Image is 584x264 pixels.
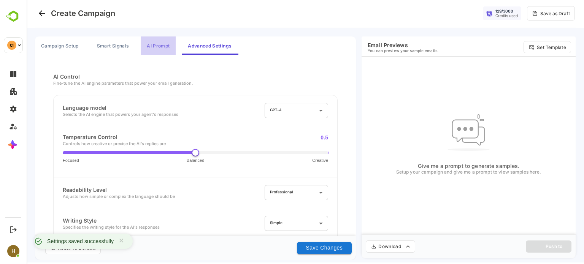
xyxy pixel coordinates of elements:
[87,235,103,250] button: close
[339,242,389,254] button: Download
[238,216,302,234] div: Simple
[36,106,152,112] div: Language model
[497,43,544,55] button: Set Template
[64,38,108,56] button: Smart Signals
[469,15,491,19] div: Credits used
[8,38,329,56] div: campaign tabs
[155,38,211,56] button: Advanced Settings
[294,135,302,143] p: 0.5
[370,171,515,177] p: Setup your campaign and give me a prompt to view samples here.
[510,46,539,52] p: Set Template
[4,9,23,24] img: BambooboxLogoMark.f1c84d78b4c51b1a7b5f700c9845e183.svg
[24,10,89,19] h4: Create Campaign
[8,38,58,56] button: Campaign Setup
[500,8,548,22] button: Save as Draft
[514,12,543,18] div: Save as Draft
[7,245,19,257] div: H
[270,243,325,256] button: Save Changes
[36,226,133,231] div: Specifies the writing style for the AI's responses
[238,185,302,203] div: Professional
[341,50,412,54] p: You can preview your sample emails.
[9,9,21,21] button: Go back
[469,10,487,15] div: 129 / 3000
[36,142,139,148] div: Controls how creative or precise the AI's replies are
[27,75,311,81] div: AI Control
[27,82,311,87] div: Fine-tune the AI engine parameters that power your email generation.
[370,164,515,171] p: Give me a prompt to generate samples.
[36,219,133,225] div: Writing Style
[160,159,178,165] span: Balanced
[238,103,302,121] div: GPT-4
[36,195,148,201] div: Adjusts how simple or complex the language should be
[8,224,18,235] button: Logout
[36,113,152,119] div: Selects the AI engine that powers your agent's responses
[114,38,149,56] button: AI Prompt
[7,41,16,50] div: CI
[21,238,87,247] div: Settings saved successfully
[36,188,148,194] div: Readability Level
[286,159,302,165] span: Creative
[36,135,139,142] div: Temperature Control
[341,43,412,50] h6: Email Previews
[36,159,52,165] span: Focused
